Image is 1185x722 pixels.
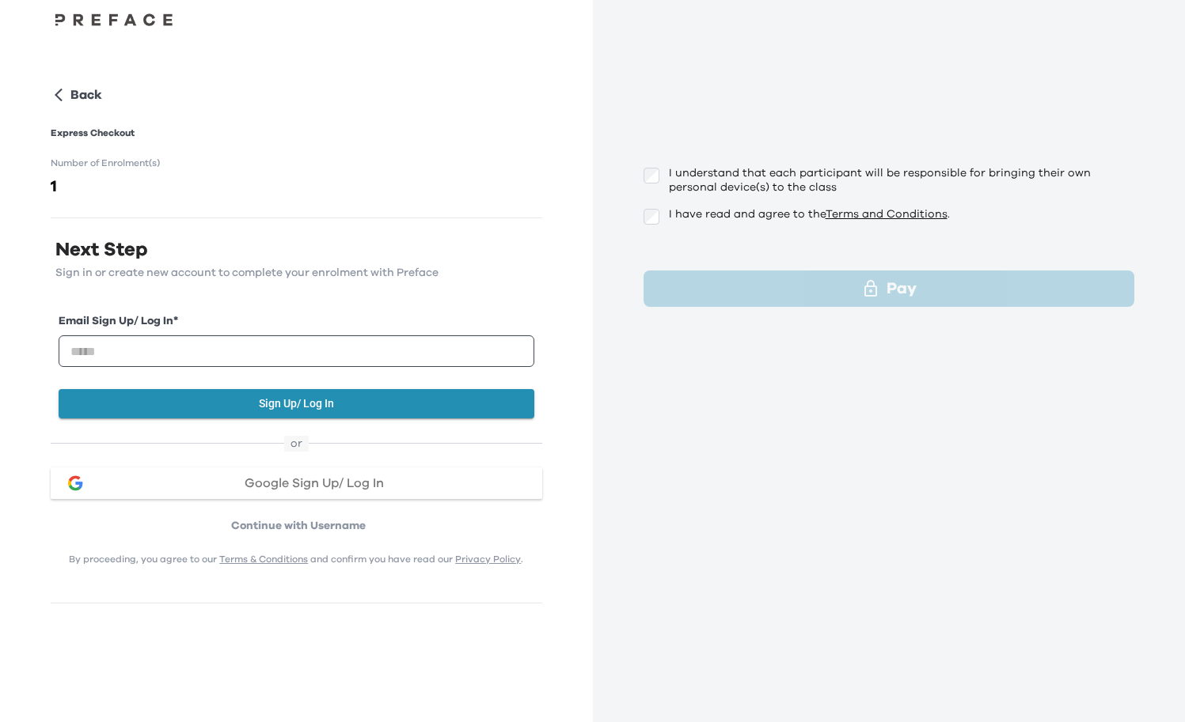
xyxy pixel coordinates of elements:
p: I have read and agree to the . [669,207,950,221]
p: By proceeding, you agree to our and confirm you have read our . [51,553,542,565]
span: Google Sign Up/ Log In [245,477,384,490]
a: Privacy Policy [455,554,521,564]
a: Terms and Conditions [826,209,948,220]
h1: Express Checkout [51,127,542,138]
a: Terms & Conditions [219,554,308,564]
h1: Number of Enrolment(s) [51,157,542,168]
p: Next Step [51,244,542,256]
p: Back [70,85,102,104]
p: Continue with Username [55,518,542,534]
img: Preface Logo [51,13,177,26]
button: Back [51,82,108,108]
button: google loginGoogle Sign Up/ Log In [51,467,542,499]
h2: 1 [51,175,542,198]
button: Sign Up/ Log In [59,389,534,418]
button: Pay [644,270,1135,307]
p: Sign in or create new account to complete your enrolment with Preface [51,266,542,279]
p: I understand that each participant will be responsible for bringing their own personal device(s) ... [669,166,1135,195]
img: google login [66,474,85,493]
p: Pay [887,277,917,301]
span: or [284,436,309,452]
label: Email Sign Up/ Log In * [59,313,534,330]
